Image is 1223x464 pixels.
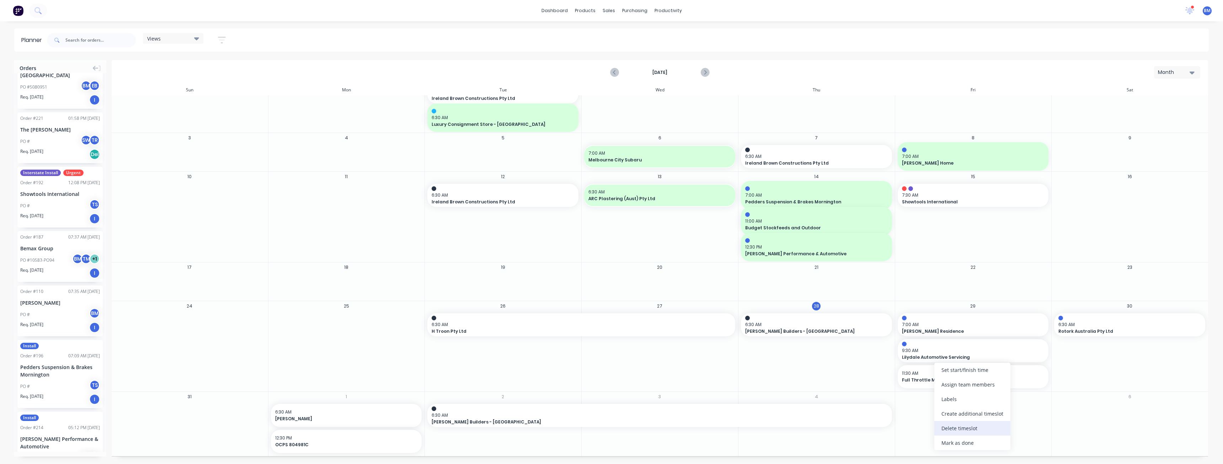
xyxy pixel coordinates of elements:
span: Req. [DATE] [20,148,43,155]
span: Rotork Australia Pty Ltd [1058,328,1187,335]
div: Tue [424,85,581,95]
div: 07:09 AM [DATE] [68,353,100,359]
button: 20 [656,263,664,272]
span: Luxury Consignment Store - [GEOGRAPHIC_DATA] [432,121,560,128]
span: Ireland Brown Constructions Pty Ltd [432,95,560,102]
span: Interstate Install [20,170,61,176]
button: 29 [969,302,977,310]
div: 6:30 AMARC Plastering (Aust) Pty Ltd [584,184,735,207]
button: 17 [185,263,194,272]
div: I [89,213,100,224]
span: Showtools International [902,199,1030,205]
span: Req. [DATE] [20,321,43,328]
div: I [89,95,100,105]
div: 9:30 AMLilydale Automotive Servicing [898,339,1049,362]
div: 6:30 AM[PERSON_NAME] [271,404,422,427]
span: Install [20,343,39,349]
span: Lilydale Automotive Servicing [902,354,1030,361]
span: [PERSON_NAME] Performance & Automotive [745,251,874,257]
div: [PERSON_NAME] [20,299,100,306]
input: Search for orders... [65,33,136,47]
button: 5 [499,134,507,142]
div: The [PERSON_NAME] [20,126,100,133]
div: Assign team members [934,377,1010,392]
div: 6:30 AM[PERSON_NAME] Builders - [GEOGRAPHIC_DATA] [427,404,892,427]
button: 9 [1126,134,1134,142]
div: SW [81,135,91,145]
div: Sat [1051,85,1208,95]
span: Install [20,415,39,421]
div: [PERSON_NAME] Performance & Automotive [20,435,100,450]
div: BM [89,308,100,319]
div: EB [89,80,100,91]
div: Labels [934,392,1010,406]
span: ARC Plastering (Aust) Pty Ltd [588,196,717,202]
div: Del [89,149,100,160]
span: Ireland Brown Constructions Pty Ltd [745,160,874,166]
span: Req. [DATE] [20,393,43,400]
div: Order # 192 [20,180,43,186]
span: Views [147,35,161,42]
span: 6:30 AM [432,321,727,328]
button: 28 [812,302,821,310]
div: Bemax Group [20,245,100,252]
div: Set start/finish time [934,363,1010,377]
div: TS [89,199,100,210]
div: Mon [268,85,425,95]
button: 13 [656,172,664,181]
span: BM [1204,7,1211,14]
span: 11:30 AM [902,370,1041,377]
div: PO # [20,138,30,145]
span: Full Throttle Motorcycles [902,377,1030,383]
span: 6:30 AM [745,321,884,328]
span: OCPS 804981C [275,442,404,448]
span: Req. [DATE] [20,94,43,100]
span: [PERSON_NAME] Residence [902,328,1030,335]
div: PO #5080951 [20,84,47,90]
div: 01:58 PM [DATE] [68,115,100,122]
div: 7:00 AMPedders Suspension & Brakes Mornington [741,184,892,207]
span: Req. [DATE] [20,267,43,273]
div: TS [89,380,100,390]
div: 6:30 AMIreland Brown Constructions Pty Ltd [741,145,892,168]
div: + 1 [89,254,100,264]
button: 27 [656,302,664,310]
div: Planner [21,36,46,44]
button: 8 [969,134,977,142]
button: 12 [499,172,507,181]
div: Order # 110 [20,288,43,295]
div: Showtools International [20,190,100,198]
button: 30 [1126,302,1134,310]
span: Melbourne City Subaru [588,157,717,163]
button: 16 [1126,172,1134,181]
span: 7:00 AM [902,153,1041,160]
button: Previous page [611,68,619,77]
div: PO #10583-PO94 [20,257,54,263]
div: I [89,322,100,333]
div: Sun [111,85,268,95]
div: 7:00 AMMelbourne City Subaru [584,145,735,168]
button: 7 [812,134,821,142]
div: 6:30 AMH Troon Pty Ltd [427,313,735,336]
span: 6:30 AM [432,192,571,198]
button: 4 [342,134,351,142]
div: Order # 196 [20,353,43,359]
span: 9:30 AM [902,347,1041,354]
span: 7:00 AM [745,192,884,198]
div: Mark as done [934,436,1010,450]
div: Wed [581,85,738,95]
span: 6:30 AM [1058,321,1197,328]
div: 7:30 AMShowtools International [898,184,1049,207]
span: Budget Stockfeeds and Outdoor [745,225,874,231]
div: Delete timeslot [934,421,1010,436]
button: 22 [969,263,977,272]
div: TM [81,254,91,264]
button: 24 [185,302,194,310]
span: H Troon Pty Ltd [432,328,701,335]
button: 1 [342,393,351,401]
div: PO # [20,311,30,318]
button: 18 [342,263,351,272]
div: Order # 214 [20,425,43,431]
span: [PERSON_NAME] Builders - [GEOGRAPHIC_DATA] [432,419,842,425]
span: Pedders Suspension & Brakes Mornington [745,199,874,205]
